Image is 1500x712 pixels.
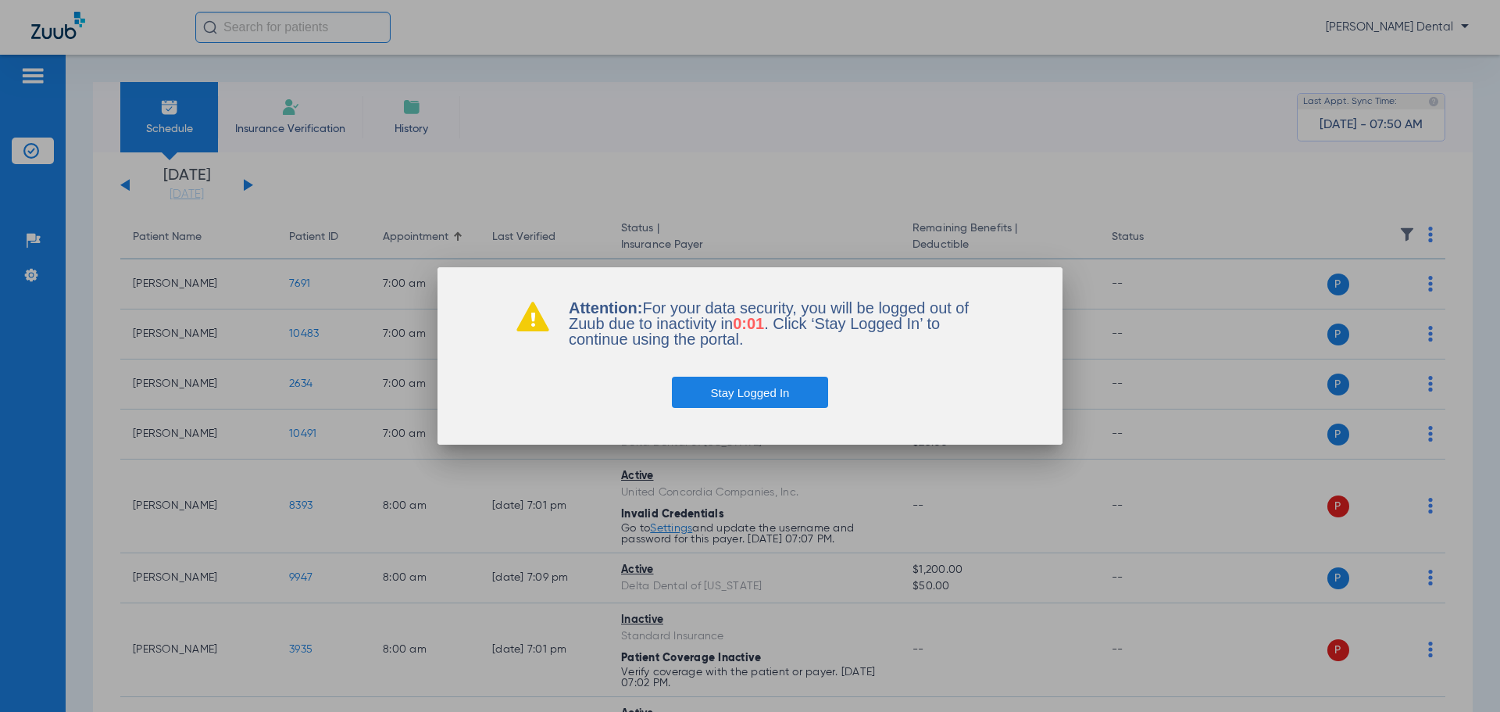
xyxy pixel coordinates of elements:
[569,300,984,347] p: For your data security, you will be logged out of Zuub due to inactivity in . Click ‘Stay Logged ...
[569,299,642,317] b: Attention:
[672,377,829,408] button: Stay Logged In
[1422,637,1500,712] iframe: Chat Widget
[733,315,764,332] span: 0:01
[516,300,550,331] img: warning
